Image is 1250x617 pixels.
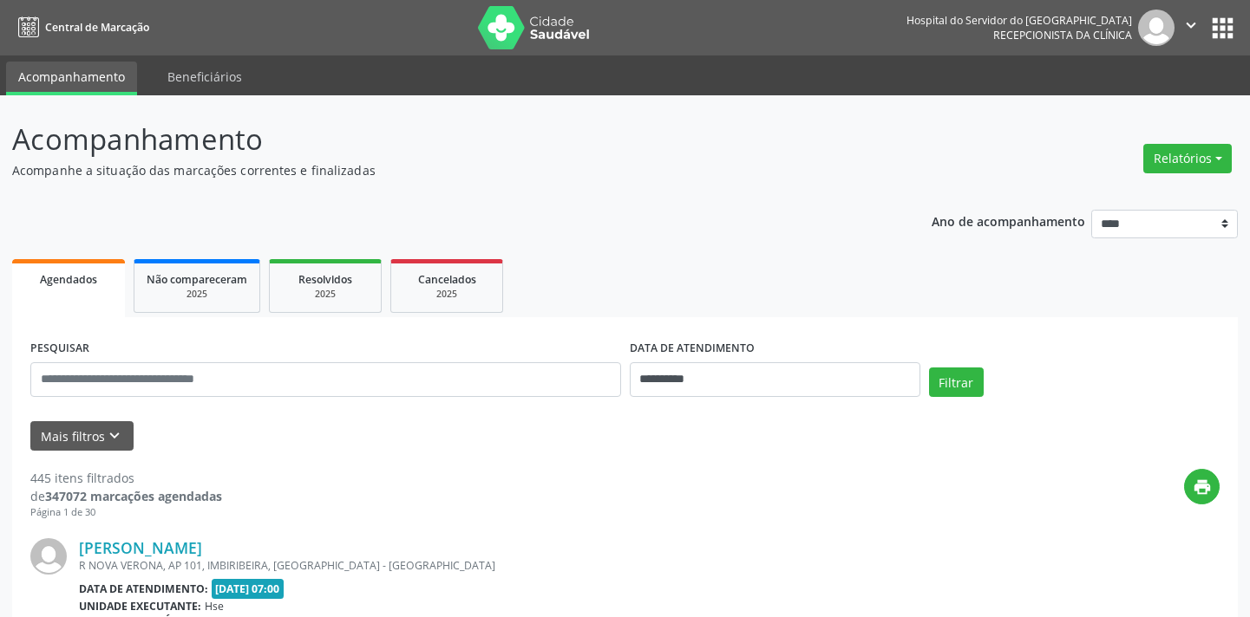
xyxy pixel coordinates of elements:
div: 2025 [147,288,247,301]
label: DATA DE ATENDIMENTO [630,335,755,362]
div: Página 1 de 30 [30,505,222,520]
a: Central de Marcação [12,13,149,42]
span: Agendados [40,272,97,287]
div: 2025 [282,288,369,301]
i:  [1181,16,1201,35]
i: keyboard_arrow_down [105,426,124,445]
label: PESQUISAR [30,335,89,362]
div: 445 itens filtrados [30,469,222,487]
button: print [1184,469,1220,504]
p: Ano de acompanhamento [932,210,1085,231]
p: Acompanhamento [12,118,870,161]
span: Recepcionista da clínica [993,28,1132,42]
button: Mais filtroskeyboard_arrow_down [30,421,134,451]
div: R NOVA VERONA, AP 101, IMBIRIBEIRA, [GEOGRAPHIC_DATA] - [GEOGRAPHIC_DATA] [79,558,959,573]
span: Central de Marcação [45,20,149,35]
button: apps [1207,13,1238,43]
b: Data de atendimento: [79,581,208,596]
img: img [30,538,67,575]
div: Hospital do Servidor do [GEOGRAPHIC_DATA] [906,13,1132,28]
span: Hse [205,599,224,614]
span: Cancelados [418,272,476,287]
i: print [1193,477,1212,497]
span: Resolvidos [298,272,352,287]
div: 2025 [403,288,490,301]
button: Relatórios [1143,144,1232,173]
a: Beneficiários [155,62,254,92]
img: img [1138,10,1175,46]
p: Acompanhe a situação das marcações correntes e finalizadas [12,161,870,179]
a: Acompanhamento [6,62,137,95]
span: Não compareceram [147,272,247,287]
button:  [1175,10,1207,46]
a: [PERSON_NAME] [79,538,202,557]
strong: 347072 marcações agendadas [45,488,222,504]
b: Unidade executante: [79,599,201,614]
span: [DATE] 07:00 [212,579,285,599]
div: de [30,487,222,505]
button: Filtrar [929,367,984,397]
